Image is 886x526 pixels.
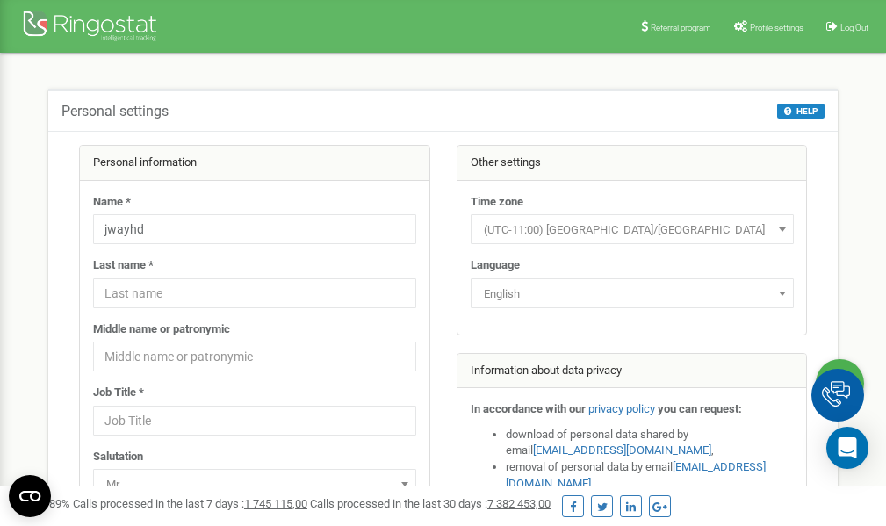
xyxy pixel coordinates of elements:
span: Mr. [93,469,416,499]
h5: Personal settings [61,104,169,119]
div: Personal information [80,146,429,181]
input: Last name [93,278,416,308]
span: English [471,278,794,308]
input: Name [93,214,416,244]
div: Open Intercom Messenger [826,427,868,469]
label: Time zone [471,194,523,211]
li: download of personal data shared by email , [506,427,794,459]
label: Name * [93,194,131,211]
button: Open CMP widget [9,475,51,517]
a: privacy policy [588,402,655,415]
strong: you can request: [658,402,742,415]
span: Calls processed in the last 7 days : [73,497,307,510]
span: Log Out [840,23,868,32]
label: Middle name or patronymic [93,321,230,338]
label: Language [471,257,520,274]
div: Information about data privacy [457,354,807,389]
button: HELP [777,104,825,119]
div: Other settings [457,146,807,181]
span: Calls processed in the last 30 days : [310,497,551,510]
span: Mr. [99,472,410,497]
label: Last name * [93,257,154,274]
li: removal of personal data by email , [506,459,794,492]
u: 7 382 453,00 [487,497,551,510]
label: Salutation [93,449,143,465]
input: Middle name or patronymic [93,342,416,371]
label: Job Title * [93,385,144,401]
span: Profile settings [750,23,803,32]
u: 1 745 115,00 [244,497,307,510]
input: Job Title [93,406,416,436]
span: (UTC-11:00) Pacific/Midway [477,218,788,242]
strong: In accordance with our [471,402,586,415]
span: (UTC-11:00) Pacific/Midway [471,214,794,244]
a: [EMAIL_ADDRESS][DOMAIN_NAME] [533,443,711,457]
span: Referral program [651,23,711,32]
span: English [477,282,788,306]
